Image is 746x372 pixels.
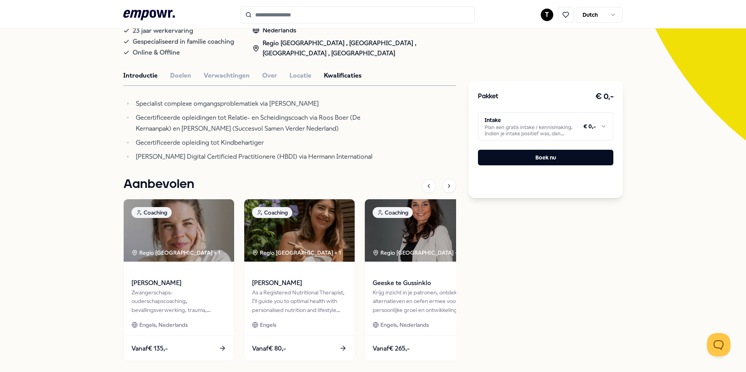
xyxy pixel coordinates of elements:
[241,6,475,23] input: Search for products, categories or subcategories
[133,112,377,134] li: Gecertificeerde opleidingen tot Relatie- en Scheidingscoach via Roos Boer (De Kernaanpak) en [PER...
[252,248,341,257] div: Regio [GEOGRAPHIC_DATA] + 1
[478,150,613,165] button: Boek nu
[541,9,553,21] button: T
[133,25,193,36] span: 23 jaar werkervaring
[123,199,234,361] a: package imageCoachingRegio [GEOGRAPHIC_DATA] + 1[PERSON_NAME]Zwangerschaps- ouderschapscoaching, ...
[478,92,498,102] h3: Pakket
[131,288,226,314] div: Zwangerschaps- ouderschapscoaching, bevallingsverwerking, trauma, (prik)angst & stresscoaching.
[365,199,475,262] img: package image
[133,137,377,148] li: Gecertificeerde opleiding tot Kindbehartiger
[244,199,355,361] a: package imageCoachingRegio [GEOGRAPHIC_DATA] + 1[PERSON_NAME]As a Registered Nutritional Therapis...
[252,278,347,288] span: [PERSON_NAME]
[131,344,168,354] span: Vanaf € 135,-
[123,71,158,81] button: Introductie
[373,278,467,288] span: Geeske te Gussinklo
[373,288,467,314] div: Krijg inzicht in je patronen, ontdek alternatieven en oefen ermee voor persoonlijke groei en ontw...
[244,199,355,262] img: package image
[133,151,377,162] li: [PERSON_NAME] Digital Certificied Practitionere (HBDI) via Hermann International
[252,25,456,35] div: Nederlands
[131,248,220,257] div: Regio [GEOGRAPHIC_DATA] + 1
[170,71,191,81] button: Doelen
[595,90,614,103] h3: € 0,-
[252,344,286,354] span: Vanaf € 80,-
[373,344,410,354] span: Vanaf € 265,-
[131,278,226,288] span: [PERSON_NAME]
[204,71,250,81] button: Verwachtingen
[131,207,172,218] div: Coaching
[252,288,347,314] div: As a Registered Nutritional Therapist, I'll guide you to optimal health with personalised nutriti...
[124,199,234,262] img: package image
[260,321,276,329] span: Engels
[707,333,730,356] iframe: Help Scout Beacon - Open
[252,38,456,58] div: Regio [GEOGRAPHIC_DATA] , [GEOGRAPHIC_DATA] , [GEOGRAPHIC_DATA] , [GEOGRAPHIC_DATA]
[373,248,462,257] div: Regio [GEOGRAPHIC_DATA] + 6
[252,207,292,218] div: Coaching
[123,175,194,194] h1: Aanbevolen
[290,71,311,81] button: Locatie
[133,98,377,109] li: Specialist complexe omgangsproblematiek via [PERSON_NAME]
[262,71,277,81] button: Over
[373,207,413,218] div: Coaching
[364,199,476,361] a: package imageCoachingRegio [GEOGRAPHIC_DATA] + 6Geeske te GussinkloKrijg inzicht in je patronen, ...
[139,321,188,329] span: Engels, Nederlands
[380,321,429,329] span: Engels, Nederlands
[133,47,180,58] span: Online & Offline
[324,71,362,81] button: Kwalificaties
[133,36,234,47] span: Gespecialiseerd in familie coaching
